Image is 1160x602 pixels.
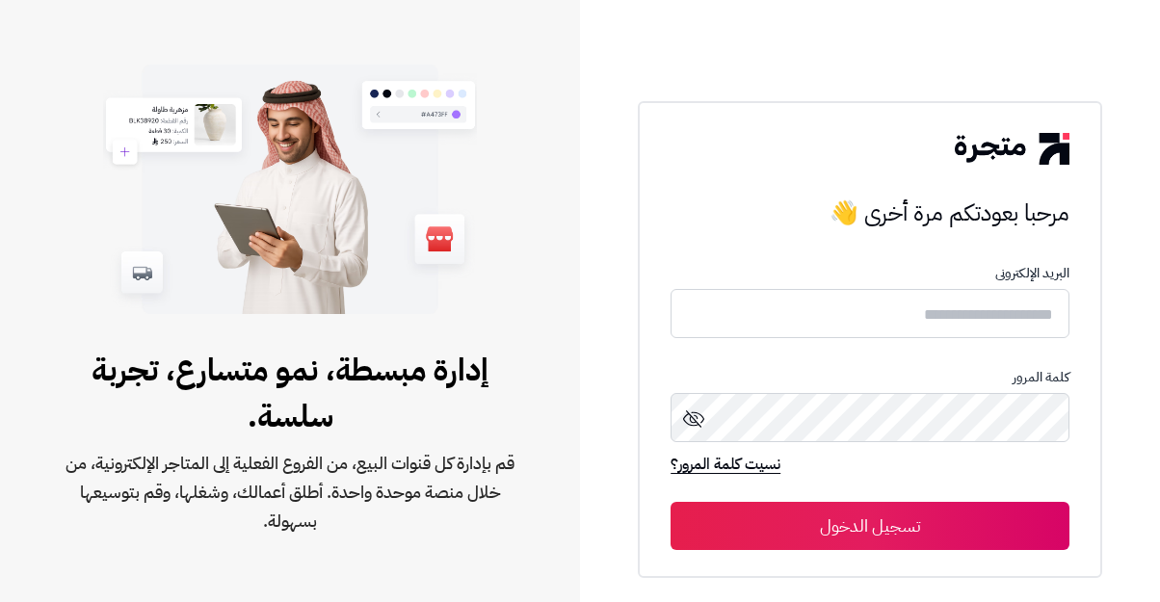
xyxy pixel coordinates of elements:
span: قم بإدارة كل قنوات البيع، من الفروع الفعلية إلى المتاجر الإلكترونية، من خلال منصة موحدة واحدة. أط... [62,449,518,536]
h3: مرحبا بعودتكم مرة أخرى 👋 [671,194,1069,232]
button: تسجيل الدخول [671,502,1069,550]
a: نسيت كلمة المرور؟ [671,453,780,480]
img: logo-2.png [955,133,1068,164]
p: كلمة المرور [671,370,1069,385]
p: البريد الإلكترونى [671,266,1069,281]
span: إدارة مبسطة، نمو متسارع، تجربة سلسة. [62,347,518,439]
